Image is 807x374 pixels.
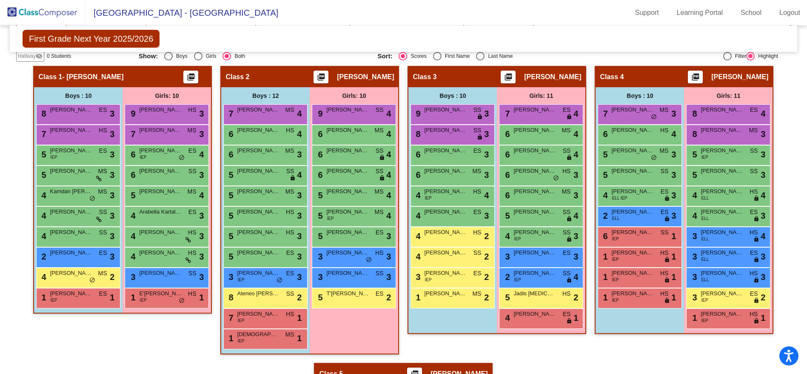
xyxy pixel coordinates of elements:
[596,87,684,104] div: Boys : 10
[424,187,467,196] span: [PERSON_NAME]
[524,73,581,81] span: [PERSON_NAME]
[701,106,743,114] span: [PERSON_NAME]
[110,107,114,120] span: 3
[612,236,619,242] span: IEP
[566,154,572,161] span: lock
[701,195,709,201] span: ELL
[413,73,436,81] span: Class 3
[128,211,135,220] span: 4
[36,53,43,60] mat-icon: visibility_off
[503,150,510,159] span: 6
[316,191,322,200] span: 5
[39,231,46,241] span: 4
[226,191,233,200] span: 5
[413,109,420,118] span: 9
[690,150,697,159] span: 5
[226,129,233,139] span: 6
[701,215,709,222] span: ELL
[297,189,302,202] span: 3
[573,209,578,222] span: 4
[773,6,807,20] a: Logout
[424,167,467,175] span: [PERSON_NAME]
[374,208,383,217] span: MS
[664,195,670,202] span: lock
[99,126,107,135] span: HS
[484,189,489,202] span: 4
[761,189,765,202] span: 4
[513,187,556,196] span: [PERSON_NAME]
[237,126,279,134] span: [PERSON_NAME]
[750,106,758,114] span: ES
[297,128,302,140] span: 4
[173,52,188,60] div: Boys
[199,128,204,140] span: 3
[503,231,510,241] span: 4
[407,52,426,60] div: Scores
[237,228,279,237] span: [PERSON_NAME]
[316,231,322,241] span: 5
[99,146,107,155] span: ES
[750,187,758,196] span: HS
[199,148,204,161] span: 4
[671,128,676,140] span: 4
[326,228,369,237] span: [PERSON_NAME]
[484,209,489,222] span: 3
[573,230,578,243] span: 3
[750,167,758,176] span: SS
[326,126,369,134] span: [PERSON_NAME]
[671,168,676,181] span: 3
[123,87,211,104] div: Girls: 10
[285,106,294,114] span: MS
[601,170,607,180] span: 5
[326,167,369,175] span: [PERSON_NAME]
[601,129,607,139] span: 6
[413,150,420,159] span: 6
[701,146,743,155] span: [PERSON_NAME]
[188,146,197,155] span: ES
[573,189,578,202] span: 3
[670,6,730,20] a: Learning Portal
[63,73,124,81] span: - [PERSON_NAME]
[110,128,114,140] span: 3
[651,154,657,161] span: do_not_disturb_alt
[701,236,709,242] span: ELL
[326,146,369,155] span: [PERSON_NAME]
[316,150,322,159] span: 6
[377,52,392,60] span: Sort:
[477,114,483,120] span: lock
[761,209,765,222] span: 3
[566,216,572,223] span: lock
[612,195,627,201] span: ELL IEP
[110,209,114,222] span: 3
[690,170,697,180] span: 5
[442,52,470,60] div: First Name
[611,146,654,155] span: [PERSON_NAME]
[128,129,135,139] span: 7
[503,170,510,180] span: 6
[199,107,204,120] span: 3
[690,231,697,241] span: 3
[413,231,420,241] span: 4
[651,114,657,120] span: do_not_disturb_alt
[98,187,107,196] span: MS
[316,129,322,139] span: 6
[424,208,467,216] span: [PERSON_NAME]
[701,167,743,175] span: [PERSON_NAME]
[110,148,114,161] span: 3
[50,187,92,196] span: Kamdan [PERSON_NAME]
[38,73,62,81] span: Class 1
[473,228,481,237] span: HS
[297,148,302,161] span: 3
[601,231,607,241] span: 6
[611,187,654,196] span: [PERSON_NAME]
[513,167,556,175] span: [PERSON_NAME]
[424,126,467,134] span: [PERSON_NAME]
[503,211,510,220] span: 5
[612,215,619,222] span: ELL
[611,208,654,216] span: [PERSON_NAME]
[711,73,768,81] span: [PERSON_NAME]
[139,146,182,155] span: [PERSON_NAME]
[286,167,294,176] span: SS
[750,208,758,217] span: ES
[671,189,676,202] span: 3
